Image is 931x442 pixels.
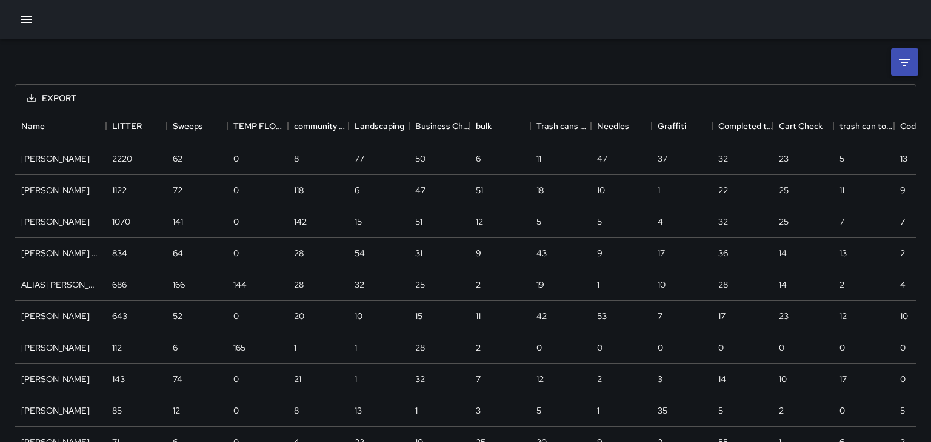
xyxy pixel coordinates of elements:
div: 21 [294,373,301,385]
div: 0 [900,373,906,385]
div: 144 [233,279,247,291]
div: 10 [900,310,908,322]
div: 32 [355,279,364,291]
div: 4 [658,216,663,228]
div: 62 [173,153,182,165]
div: STREETER BLOWERS [21,247,100,259]
div: 1122 [112,184,127,196]
div: Zach stamey [21,404,90,417]
div: Trash cans wipe downs [530,109,591,143]
div: 142 [294,216,307,228]
div: 3 [476,404,481,417]
div: 37 [658,153,667,165]
div: 17 [718,310,726,322]
div: 141 [173,216,183,228]
div: 42 [536,310,547,322]
div: 11 [476,310,481,322]
div: 1 [415,404,418,417]
div: 10 [355,310,362,322]
div: 47 [597,153,607,165]
div: 15 [415,310,422,322]
div: 1 [597,404,599,417]
div: 0 [233,184,239,196]
div: 5 [900,404,905,417]
div: 166 [173,279,185,291]
div: 15 [355,216,362,228]
div: trash can top off [839,109,894,143]
div: Sweeps [167,109,227,143]
div: Business Check [409,109,470,143]
div: Graffiti [658,109,686,143]
div: 5 [597,216,602,228]
div: 1 [294,341,296,354]
div: Needles [597,109,629,143]
div: 47 [415,184,425,196]
div: Cart Check [773,109,833,143]
div: 64 [173,247,183,259]
div: 1 [355,341,357,354]
div: 17 [658,247,665,259]
div: 12 [536,373,544,385]
div: 17 [839,373,847,385]
div: 25 [779,216,789,228]
div: 2 [779,404,784,417]
div: 54 [355,247,365,259]
div: 0 [233,310,239,322]
div: 10 [597,184,605,196]
div: Ed Cutshaw [21,184,90,196]
div: 12 [173,404,180,417]
div: 8 [294,404,299,417]
div: Name [15,109,106,143]
div: 0 [233,373,239,385]
div: 36 [718,247,728,259]
div: 8 [294,153,299,165]
div: 35 [658,404,667,417]
div: 6 [355,184,359,196]
div: community engagement [288,109,349,143]
div: 10 [779,373,787,385]
div: 13 [355,404,362,417]
div: 0 [779,341,784,354]
div: 28 [294,279,304,291]
div: 14 [779,247,787,259]
div: 143 [112,373,125,385]
div: 5 [536,404,541,417]
div: 10 [658,279,666,291]
div: ANGUS LOCKLEAR [21,216,90,228]
div: 643 [112,310,127,322]
div: ALFRED ROBINSON [21,373,90,385]
div: 0 [839,404,845,417]
div: Sweeps [173,109,203,143]
div: 165 [233,341,245,354]
div: 1 [355,373,357,385]
div: 50 [415,153,425,165]
div: 1 [658,184,660,196]
div: William Littlejohn [21,310,90,322]
div: 1 [597,279,599,291]
div: 2 [597,373,602,385]
div: 43 [536,247,547,259]
div: 0 [233,216,239,228]
div: Cart Check [779,109,823,143]
div: 74 [173,373,182,385]
div: 32 [718,153,728,165]
div: TEMP FLOWER BASKET WATERING FIX ASSET [233,109,288,143]
div: 0 [233,247,239,259]
div: Name [21,109,45,143]
div: 12 [839,310,847,322]
div: 20 [294,310,304,322]
div: TEMP FLOWER BASKET WATERING FIX ASSET [227,109,288,143]
div: 18 [536,184,544,196]
div: 32 [415,373,425,385]
div: 2220 [112,153,132,165]
div: 834 [112,247,127,259]
div: Completed trash bags [712,109,773,143]
div: 85 [112,404,122,417]
div: 23 [779,153,789,165]
div: 28 [294,247,304,259]
div: 0 [536,341,542,354]
div: 9 [597,247,602,259]
div: community engagement [294,109,349,143]
div: Needles [591,109,652,143]
div: 0 [839,341,845,354]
